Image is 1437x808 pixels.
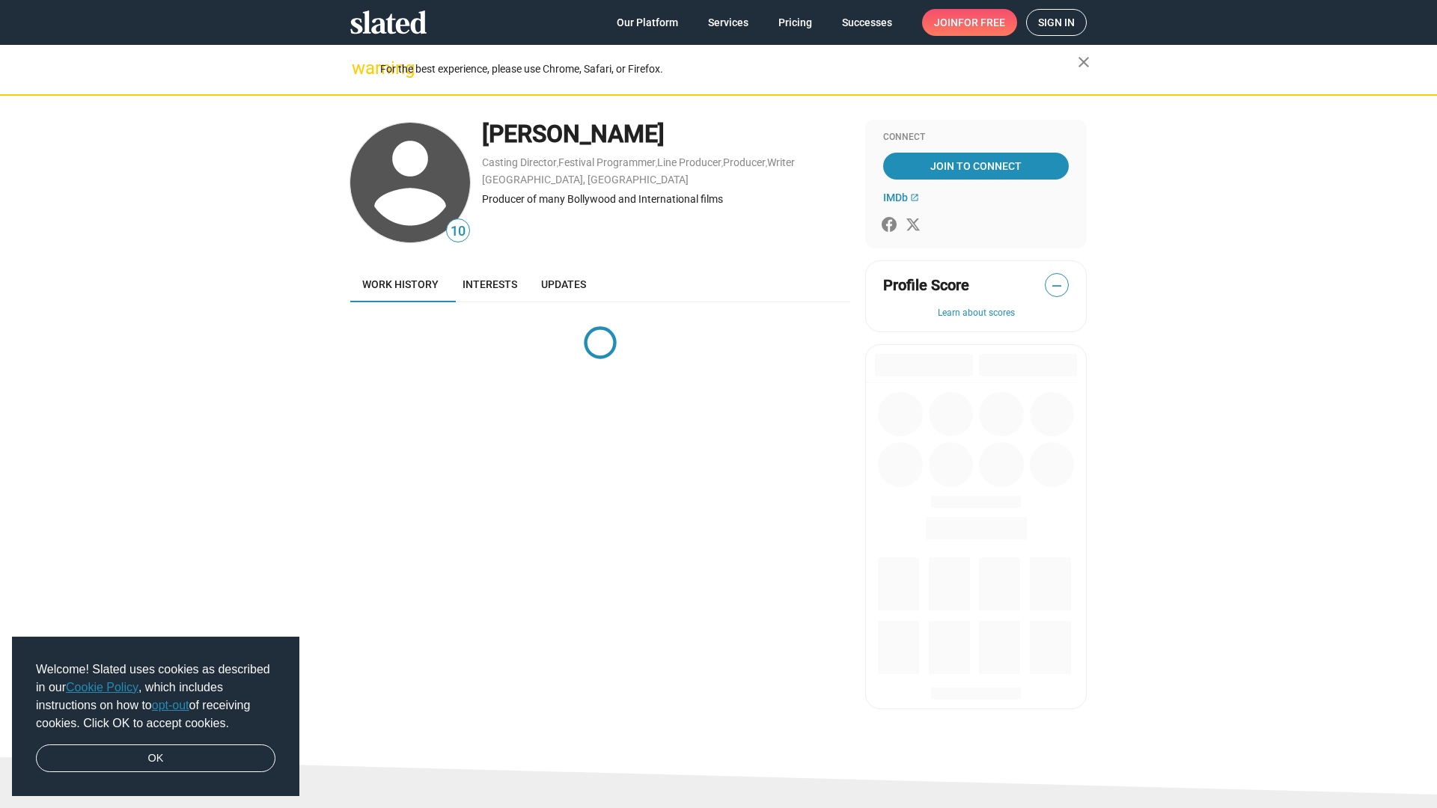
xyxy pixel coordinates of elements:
span: Sign in [1038,10,1075,35]
span: Join [934,9,1005,36]
a: Pricing [766,9,824,36]
span: Updates [541,278,586,290]
div: For the best experience, please use Chrome, Safari, or Firefox. [380,59,1078,79]
span: Pricing [778,9,812,36]
a: Writer [767,156,795,168]
mat-icon: warning [352,59,370,77]
button: Learn about scores [883,307,1069,319]
span: Profile Score [883,275,969,296]
span: 10 [447,221,469,242]
a: Updates [529,266,598,302]
a: Joinfor free [922,9,1017,36]
a: Interests [451,266,529,302]
span: Interests [463,278,517,290]
span: Our Platform [617,9,678,36]
a: Casting Director [482,156,557,168]
a: Work history [350,266,451,302]
div: cookieconsent [12,637,299,797]
span: , [766,159,767,168]
a: opt-out [152,699,189,711]
a: dismiss cookie message [36,744,275,773]
span: — [1046,276,1068,296]
span: IMDb [883,192,908,203]
a: Festival Programmer [558,156,656,168]
span: Work history [362,278,439,290]
span: Join To Connect [886,153,1066,180]
span: Successes [842,9,892,36]
span: for free [958,9,1005,36]
a: [GEOGRAPHIC_DATA], [GEOGRAPHIC_DATA] [482,174,689,186]
a: Producer [723,156,766,168]
span: , [721,159,723,168]
a: Successes [830,9,904,36]
div: Producer of many Bollywood and International films [482,192,850,206]
a: Join To Connect [883,153,1069,180]
a: Sign in [1026,9,1087,36]
a: Services [696,9,760,36]
span: Welcome! Slated uses cookies as described in our , which includes instructions on how to of recei... [36,661,275,732]
span: , [557,159,558,168]
span: Services [708,9,748,36]
a: Cookie Policy [66,681,138,694]
mat-icon: close [1075,53,1093,71]
mat-icon: open_in_new [910,193,919,202]
a: Line Producer [657,156,721,168]
div: Connect [883,132,1069,144]
span: , [656,159,657,168]
div: [PERSON_NAME] [482,118,850,150]
a: IMDb [883,192,919,203]
a: Our Platform [605,9,690,36]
